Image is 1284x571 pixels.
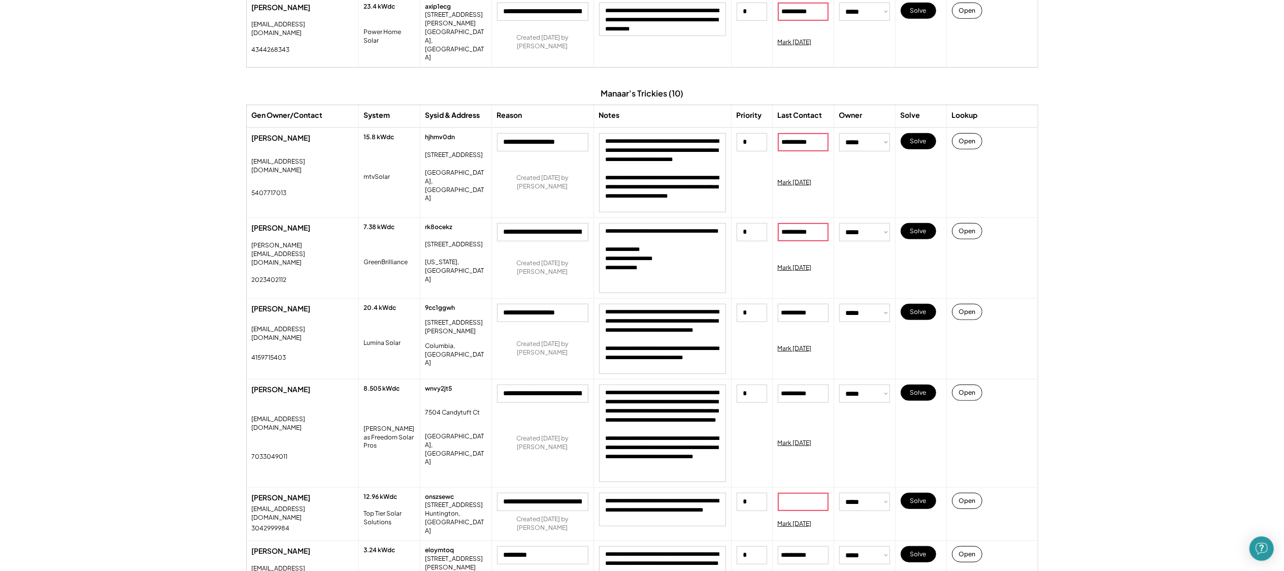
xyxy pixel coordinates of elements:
div: Columbia, [GEOGRAPHIC_DATA] [425,342,486,367]
div: Reason [497,110,522,120]
div: Created [DATE] by [PERSON_NAME] [497,340,588,357]
div: Lookup [952,110,978,120]
button: Open [952,304,982,320]
div: Sysid & Address [425,110,480,120]
div: [PERSON_NAME] as Freedom Solar Pros [364,425,415,450]
div: [PERSON_NAME] [252,304,353,314]
div: 8.505 kWdc [364,385,400,393]
div: Huntington, [GEOGRAPHIC_DATA] [425,510,486,535]
div: 12.96 kWdc [364,493,398,501]
div: Gen Owner/Contact [252,110,323,120]
div: axip1ecg [425,3,451,11]
div: [EMAIL_ADDRESS][DOMAIN_NAME] [252,505,353,522]
div: GreenBrilliance [364,258,408,267]
div: Mark [DATE] [778,439,812,448]
div: [US_STATE], [GEOGRAPHIC_DATA] [425,258,486,283]
div: 5407717013 [252,189,287,198]
div: Created [DATE] by [PERSON_NAME] [497,515,588,532]
button: Solve [901,546,936,562]
button: Open [952,493,982,509]
div: hjhmv0dn [425,133,455,142]
div: Solve [901,110,920,120]
div: Notes [599,110,620,120]
div: rk8ocekz [425,223,453,232]
div: Lumina Solar [364,339,401,347]
div: Top Tier Solar Solutions [364,510,415,527]
div: 23.4 kWdc [364,3,396,11]
button: Open [952,546,982,562]
div: System [364,110,390,120]
div: [PERSON_NAME] [252,546,353,556]
div: [STREET_ADDRESS][PERSON_NAME] [425,11,486,28]
div: Mark [DATE] [778,38,812,47]
div: 9cc1ggwh [425,304,455,312]
div: [STREET_ADDRESS][PERSON_NAME] [425,319,486,336]
div: mtvSolar [364,173,390,181]
button: Solve [901,304,936,320]
div: 15.8 kWdc [364,133,394,142]
div: [STREET_ADDRESS] [425,240,483,249]
div: Created [DATE] by [PERSON_NAME] [497,259,588,276]
div: [PERSON_NAME] [252,133,353,143]
div: 7033049011 [252,453,288,461]
div: Last Contact [778,110,822,120]
div: 7504 Candytuft Ct [425,408,481,417]
div: Power Home Solar [364,28,415,45]
div: [EMAIL_ADDRESS][DOMAIN_NAME] [252,20,353,38]
div: [STREET_ADDRESS] [425,151,483,160]
div: [PERSON_NAME] [252,493,353,503]
button: Solve [901,3,936,19]
button: Solve [901,133,936,149]
div: Mark [DATE] [778,344,812,353]
div: [EMAIL_ADDRESS][DOMAIN_NAME] [252,157,353,175]
button: Open [952,133,982,149]
div: Created [DATE] by [PERSON_NAME] [497,174,588,191]
div: 20.4 kWdc [364,304,397,312]
div: 3042999984 [252,524,290,533]
div: Created [DATE] by [PERSON_NAME] [497,34,588,51]
div: Priority [737,110,762,120]
div: Mark [DATE] [778,520,812,528]
div: 3.24 kWdc [364,546,396,555]
div: Mark [DATE] [778,178,812,187]
div: onszsewc [425,493,454,501]
div: Created [DATE] by [PERSON_NAME] [497,434,588,452]
div: [STREET_ADDRESS] [425,501,483,510]
div: [GEOGRAPHIC_DATA], [GEOGRAPHIC_DATA] [425,432,486,466]
div: wnvy2jt5 [425,385,452,393]
div: Open Intercom Messenger [1249,536,1274,561]
div: eloymtoq [425,546,454,555]
div: Owner [839,110,863,120]
div: [EMAIL_ADDRESS][DOMAIN_NAME] [252,325,353,342]
div: [EMAIL_ADDRESS][DOMAIN_NAME] [252,415,353,432]
button: Solve [901,493,936,509]
div: [PERSON_NAME] [252,385,353,395]
button: Open [952,385,982,401]
div: [PERSON_NAME] [252,3,353,13]
div: Mark [DATE] [778,264,812,272]
div: [PERSON_NAME][EMAIL_ADDRESS][DOMAIN_NAME] [252,241,353,267]
div: 7.38 kWdc [364,223,395,232]
div: [GEOGRAPHIC_DATA], [GEOGRAPHIC_DATA] [425,169,486,203]
div: [PERSON_NAME] [252,223,353,233]
button: Solve [901,385,936,401]
button: Open [952,223,982,239]
button: Solve [901,223,936,239]
div: [GEOGRAPHIC_DATA], [GEOGRAPHIC_DATA] [425,28,486,62]
div: 4344268343 [252,46,290,54]
div: Manaar's Trickies (10) [601,88,683,99]
div: 2023402112 [252,276,287,284]
button: Open [952,3,982,19]
div: 4159715403 [252,354,286,362]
